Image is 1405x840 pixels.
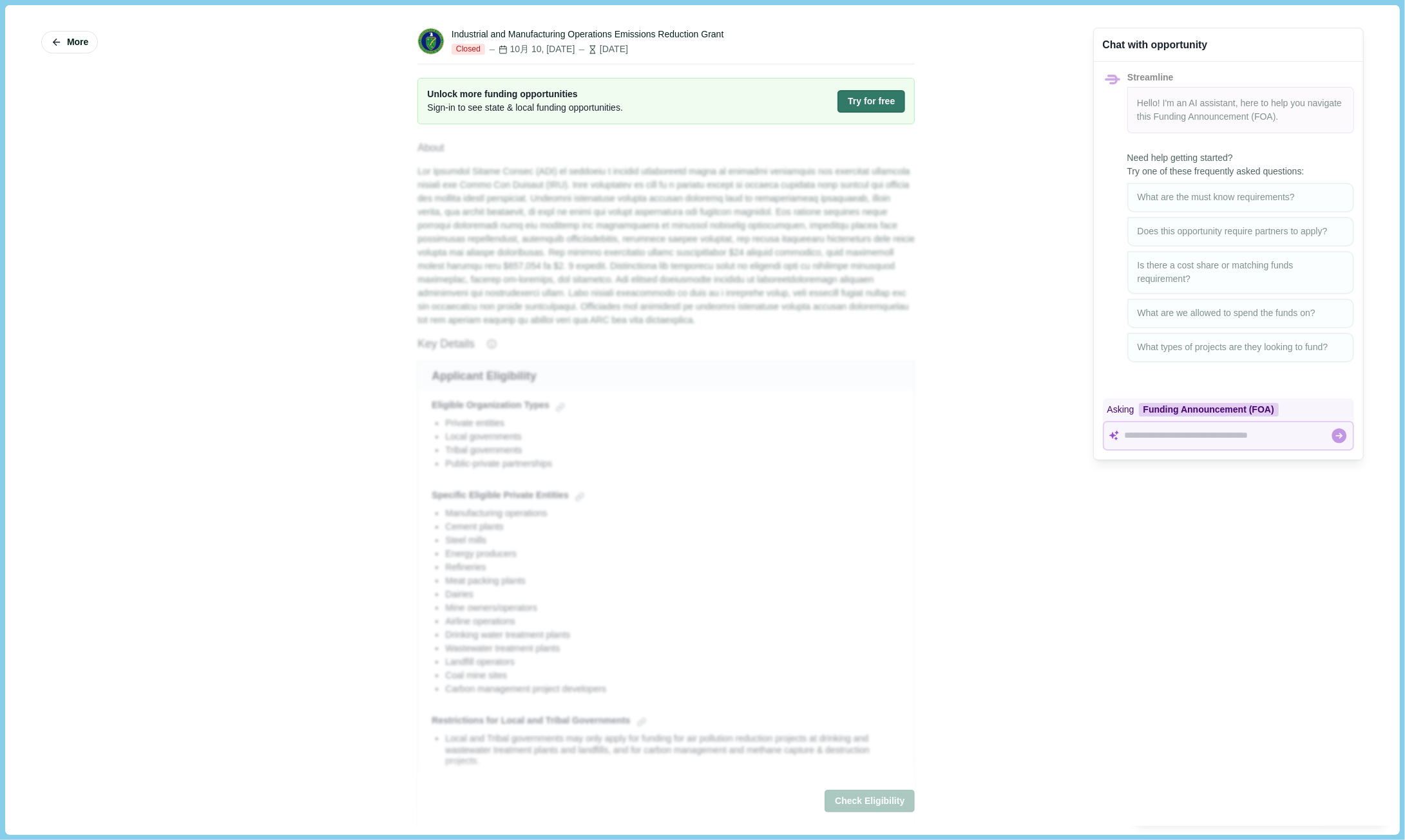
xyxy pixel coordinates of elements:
[1127,72,1174,82] span: Streamline
[1154,111,1276,122] span: Funding Announcement (FOA)
[1103,37,1208,52] div: Chat with opportunity
[1127,151,1354,178] span: Need help getting started? Try one of these frequently asked questions:
[427,88,623,101] span: Unlock more funding opportunities
[488,42,575,56] div: 10月 10, [DATE]
[452,28,724,41] div: Industrial and Manufacturing Operations Emissions Reduction Grant
[1103,398,1354,421] div: Asking
[1139,403,1279,416] div: Funding Announcement (FOA)
[825,790,915,812] button: Check Eligibility
[41,31,98,53] button: More
[837,90,905,113] button: Try for free
[577,42,628,56] div: [DATE]
[1137,98,1342,122] span: Hello! I'm an AI assistant, here to help you navigate this .
[67,37,88,48] span: More
[418,28,444,54] img: DOE.png
[427,101,623,115] span: Sign-in to see state & local funding opportunities.
[452,44,485,55] span: Closed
